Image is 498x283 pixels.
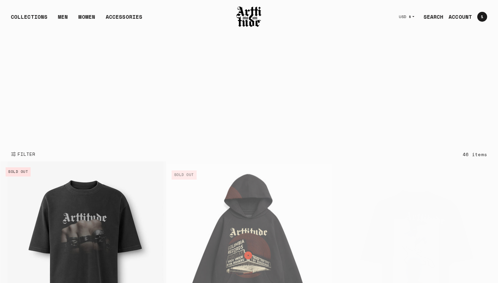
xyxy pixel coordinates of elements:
[472,9,487,24] a: Open cart
[481,15,483,19] span: 1
[418,10,444,23] a: SEARCH
[78,13,95,26] a: WOMEN
[11,76,487,93] h1: ARTT Original Collection
[6,13,148,26] ul: Main navigation
[395,10,418,24] button: USD $
[6,167,31,177] span: Sold out
[11,147,36,161] button: Show filters
[106,13,142,26] div: ACCESSORIES
[337,177,362,186] span: Sold out
[172,171,197,180] span: Sold out
[399,14,411,19] span: USD $
[463,151,487,158] div: 46 items
[236,6,262,28] img: Arttitude
[58,13,68,26] a: MEN
[11,13,47,26] div: COLLECTIONS
[443,10,472,23] a: ACCOUNT
[0,34,498,147] video: Your browser does not support the video tag.
[16,151,36,157] span: FILTER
